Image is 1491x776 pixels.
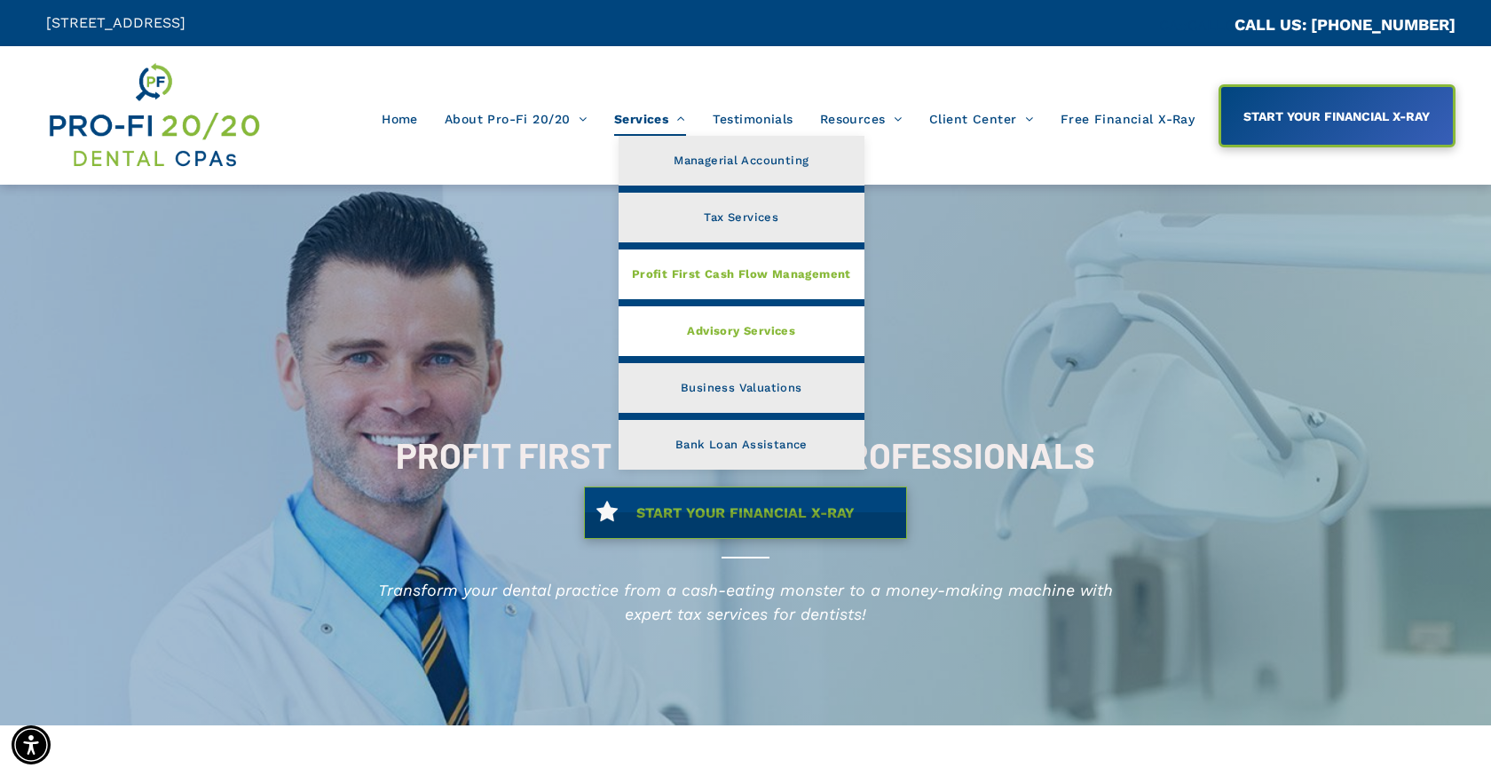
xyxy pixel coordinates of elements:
[614,102,686,136] span: Services
[601,102,699,136] a: Services
[630,495,861,530] span: START YOUR FINANCIAL X-RAY
[46,59,261,171] img: Get Dental CPA Consulting, Bookkeeping, & Bank Loans
[675,433,808,456] span: Bank Loan Assistance
[1235,15,1455,34] a: CALL US: [PHONE_NUMBER]
[687,320,795,343] span: Advisory Services
[1047,102,1208,136] a: Free Financial X-Ray
[46,14,185,31] span: [STREET_ADDRESS]
[681,376,801,400] span: Business Valuations
[916,102,1047,136] a: Client Center
[378,581,1113,623] span: Transform your dental practice from a cash-eating monster to a money-making machine with expert t...
[619,306,864,356] a: Advisory Services
[619,249,864,299] a: Profit First Cash Flow Management
[431,102,601,136] a: About Pro-Fi 20/20
[1237,100,1436,132] span: START YOUR FINANCIAL X-RAY
[674,149,809,172] span: Managerial Accounting
[619,193,864,242] a: Tax Services
[704,206,778,229] span: Tax Services
[368,102,431,136] a: Home
[396,433,1095,476] span: PROFIT FIRST FOR DENTAL PROFESSIONALS
[619,420,864,470] a: Bank Loan Assistance
[807,102,916,136] a: Resources
[632,263,851,286] span: Profit First Cash Flow Management
[1219,84,1455,147] a: START YOUR FINANCIAL X-RAY
[699,102,807,136] a: Testimonials
[619,363,864,413] a: Business Valuations
[12,725,51,764] div: Accessibility Menu
[619,136,864,186] a: Managerial Accounting
[1159,17,1235,34] span: CA::CALLC
[584,487,907,539] a: START YOUR FINANCIAL X-RAY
